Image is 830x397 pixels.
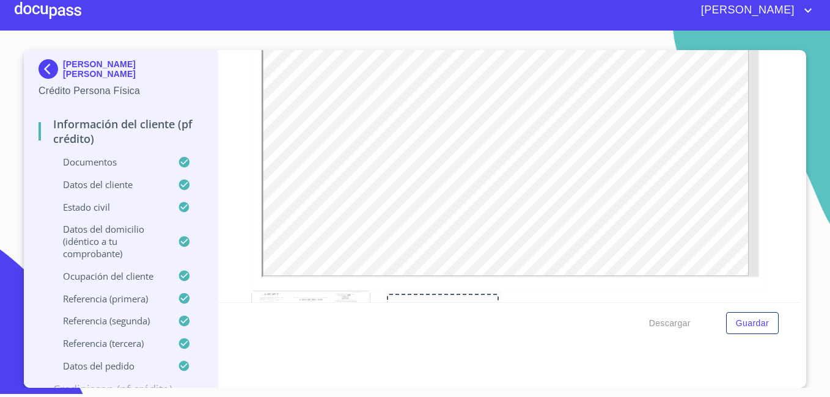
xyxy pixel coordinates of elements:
div: [PERSON_NAME] [PERSON_NAME] [39,59,203,84]
p: Credinissan (PF crédito) [39,382,203,396]
span: Guardar [736,316,769,331]
p: Estado Civil [39,201,178,213]
p: Datos del domicilio (idéntico a tu comprobante) [39,223,178,260]
p: Datos del cliente [39,178,178,191]
button: account of current user [692,1,815,20]
p: Ocupación del Cliente [39,270,178,282]
span: Descargar [649,316,691,331]
p: Referencia (segunda) [39,315,178,327]
button: Guardar [726,312,779,335]
p: Datos del pedido [39,360,178,372]
button: Descargar [644,312,696,335]
p: Información del cliente (PF crédito) [39,117,203,146]
p: Crédito Persona Física [39,84,203,98]
p: Referencia (primera) [39,293,178,305]
p: [PERSON_NAME] [PERSON_NAME] [63,59,203,79]
p: Referencia (tercera) [39,337,178,349]
span: [PERSON_NAME] [692,1,801,20]
img: Docupass spot blue [39,59,63,79]
p: Documentos [39,156,178,168]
